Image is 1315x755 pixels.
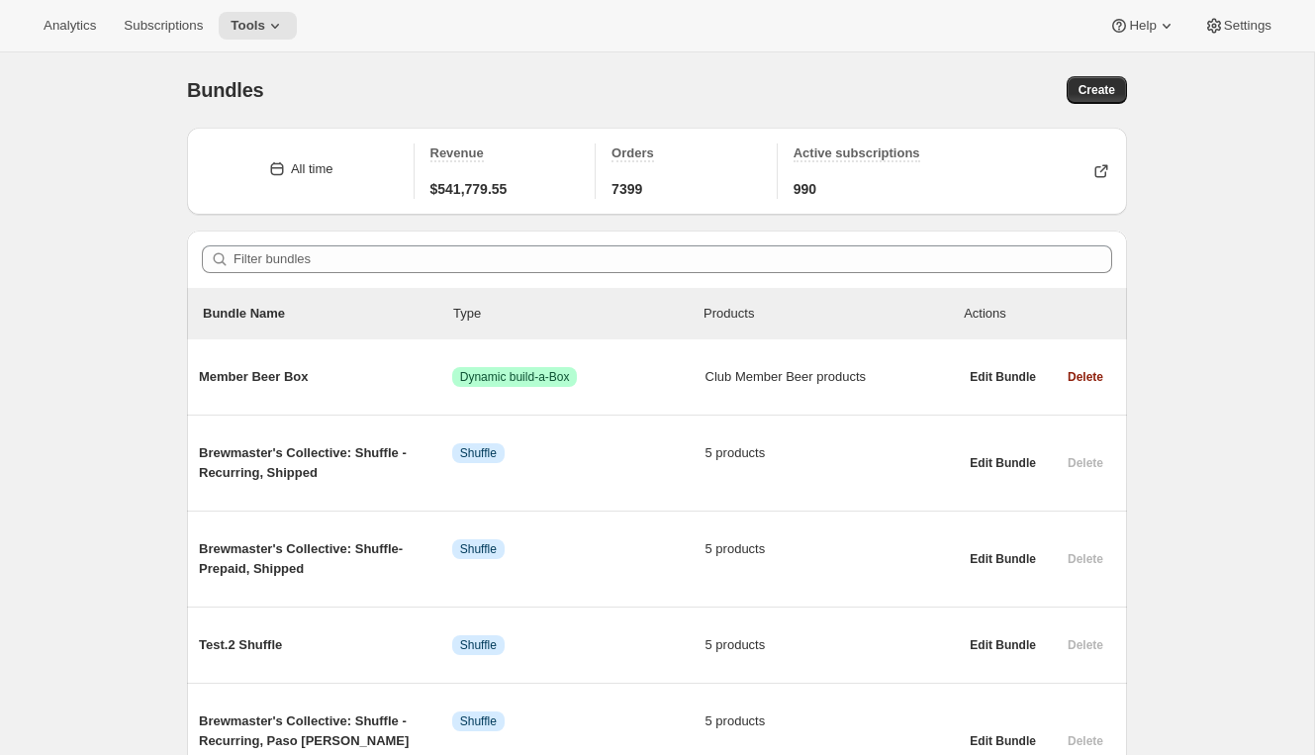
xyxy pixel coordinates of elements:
span: Create [1079,82,1115,98]
span: Analytics [44,18,96,34]
div: Type [453,304,704,324]
span: Brewmaster's Collective: Shuffle - Recurring, Shipped [199,443,452,483]
span: Club Member Beer products [705,367,959,387]
button: Edit Bundle [958,449,1048,477]
span: Edit Bundle [970,551,1036,567]
button: Edit Bundle [958,363,1048,391]
span: Test.2 Shuffle [199,635,452,655]
span: 5 products [705,539,959,559]
button: Edit Bundle [958,631,1048,659]
button: Subscriptions [112,12,215,40]
span: Delete [1068,369,1103,385]
button: Help [1097,12,1187,40]
button: Settings [1192,12,1283,40]
div: All time [291,159,333,179]
span: Shuffle [460,445,497,461]
span: 5 products [705,443,959,463]
span: Bundles [187,79,264,101]
span: Orders [611,145,654,160]
span: Edit Bundle [970,733,1036,749]
span: Edit Bundle [970,637,1036,653]
button: Edit Bundle [958,727,1048,755]
button: Edit Bundle [958,545,1048,573]
span: Revenue [430,145,484,160]
input: Filter bundles [234,245,1112,273]
span: Shuffle [460,713,497,729]
span: 7399 [611,179,642,199]
span: Subscriptions [124,18,203,34]
span: Edit Bundle [970,369,1036,385]
span: 990 [794,179,816,199]
span: 5 products [705,711,959,731]
button: Tools [219,12,297,40]
p: Bundle Name [203,304,453,324]
span: Help [1129,18,1156,34]
span: Edit Bundle [970,455,1036,471]
span: Settings [1224,18,1271,34]
span: $541,779.55 [430,179,508,199]
button: Create [1067,76,1127,104]
span: Shuffle [460,541,497,557]
span: Brewmaster's Collective: Shuffle- Prepaid, Shipped [199,539,452,579]
span: Shuffle [460,637,497,653]
span: Member Beer Box [199,367,452,387]
button: Analytics [32,12,108,40]
span: Active subscriptions [794,145,920,160]
button: Delete [1056,363,1115,391]
span: 5 products [705,635,959,655]
div: Actions [964,304,1111,324]
span: Dynamic build-a-Box [460,369,570,385]
span: Tools [231,18,265,34]
div: Products [704,304,954,324]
